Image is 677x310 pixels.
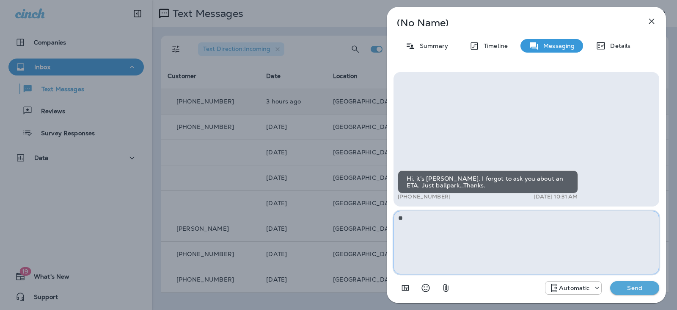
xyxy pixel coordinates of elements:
[416,42,448,49] p: Summary
[398,193,451,200] p: [PHONE_NUMBER]
[397,20,628,26] p: (No Name)
[534,193,578,200] p: [DATE] 10:31 AM
[617,284,652,292] p: Send
[539,42,575,49] p: Messaging
[559,285,589,291] p: Automatic
[606,42,630,49] p: Details
[417,279,434,296] button: Select an emoji
[398,170,578,193] div: Hi, it’s [PERSON_NAME]. I forgot to ask you about an ETA. Just ballpark…Thanks.
[479,42,508,49] p: Timeline
[610,281,659,295] button: Send
[397,279,414,296] button: Add in a premade template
